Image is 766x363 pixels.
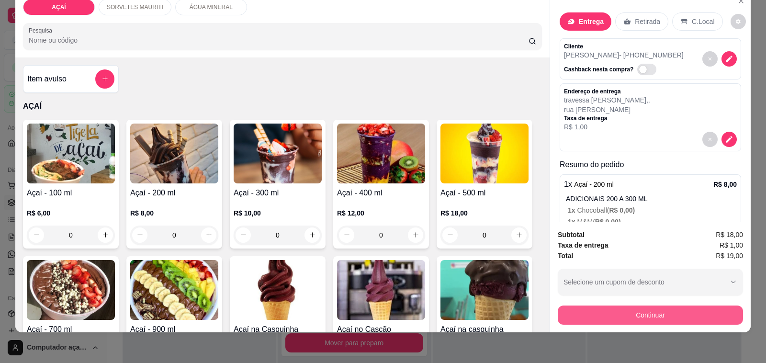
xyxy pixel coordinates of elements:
p: R$ 18,00 [440,208,529,218]
p: SORVETES MAURITI [107,3,163,11]
h4: Açaí - 700 ml [27,324,115,335]
img: product-image [337,260,425,320]
strong: Total [558,252,573,260]
span: 1 x [568,218,577,226]
h4: Açaí na casquinha recheada [440,324,529,347]
p: AÇAÍ [23,101,542,112]
p: R$ 6,00 [27,208,115,218]
h4: Açaí - 400 ml [337,187,425,199]
h4: Açaí - 200 ml [130,187,218,199]
h4: Açaí no Cascão [337,324,425,335]
p: Taxa de entrega [564,114,650,122]
img: product-image [234,260,322,320]
h4: Açaí - 100 ml [27,187,115,199]
p: Cashback nesta compra? [564,66,633,73]
span: 1 x [568,206,577,214]
p: Chocoball ( [568,205,737,215]
h4: Açaí na Casquinha [234,324,322,335]
p: AÇAÍ [52,3,66,11]
p: [PERSON_NAME] - [PHONE_NUMBER] [564,50,684,60]
h4: Açaí - 300 ml [234,187,322,199]
p: R$ 10,00 [234,208,322,218]
span: Açaí - 200 ml [574,181,613,188]
span: R$ 1,00 [720,240,743,250]
p: rua [PERSON_NAME] [564,105,650,114]
span: R$ 19,00 [716,250,743,261]
p: R$ 1,00 [564,122,650,132]
button: decrease-product-quantity [702,51,718,67]
button: decrease-product-quantity [702,132,718,147]
p: ÁGUA MINERAL [190,3,233,11]
p: Retirada [635,17,660,26]
img: product-image [234,124,322,183]
strong: Subtotal [558,231,585,238]
h4: Açaí - 500 ml [440,187,529,199]
p: R$ 12,00 [337,208,425,218]
img: product-image [27,260,115,320]
p: Endereço de entrega [564,88,650,95]
p: Cliente [564,43,684,50]
img: product-image [337,124,425,183]
span: R$ 0,00 ) [609,206,635,214]
p: ADICIONAIS 200 A 300 ML [566,194,737,204]
p: C.Local [692,17,714,26]
h4: Açaí - 900 ml [130,324,218,335]
img: product-image [440,124,529,183]
button: decrease-product-quantity [731,14,746,29]
p: R$ 8,00 [130,208,218,218]
button: Continuar [558,306,743,325]
p: 1 x [564,179,614,190]
button: decrease-product-quantity [721,51,737,67]
h4: Item avulso [27,73,67,85]
span: R$ 0,00 ) [595,218,621,226]
strong: Taxa de entrega [558,241,608,249]
p: travessa [PERSON_NAME] , , [564,95,650,105]
span: R$ 18,00 [716,229,743,240]
input: Pesquisa [29,35,529,45]
img: product-image [440,260,529,320]
label: Automatic updates [637,64,660,75]
img: product-image [130,260,218,320]
button: Selecione um cupom de desconto [558,269,743,295]
button: decrease-product-quantity [721,132,737,147]
p: Entrega [579,17,604,26]
button: add-separate-item [95,69,114,89]
label: Pesquisa [29,26,56,34]
p: M&M ( [568,217,737,227]
p: R$ 8,00 [713,180,737,189]
img: product-image [130,124,218,183]
p: Resumo do pedido [560,159,741,170]
img: product-image [27,124,115,183]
